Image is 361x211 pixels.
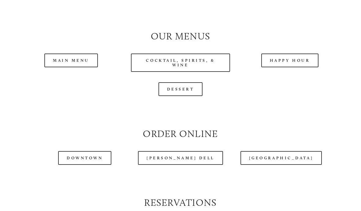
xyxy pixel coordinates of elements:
a: [PERSON_NAME] Dell [138,151,223,165]
a: Downtown [58,151,111,165]
a: [GEOGRAPHIC_DATA] [240,151,322,165]
a: Happy Hour [261,54,319,67]
a: Dessert [158,82,203,96]
h2: Reservations [22,196,339,209]
a: Main Menu [44,54,98,67]
a: Cocktail, Spirits, & Wine [131,54,230,72]
h2: Order Online [22,127,339,141]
